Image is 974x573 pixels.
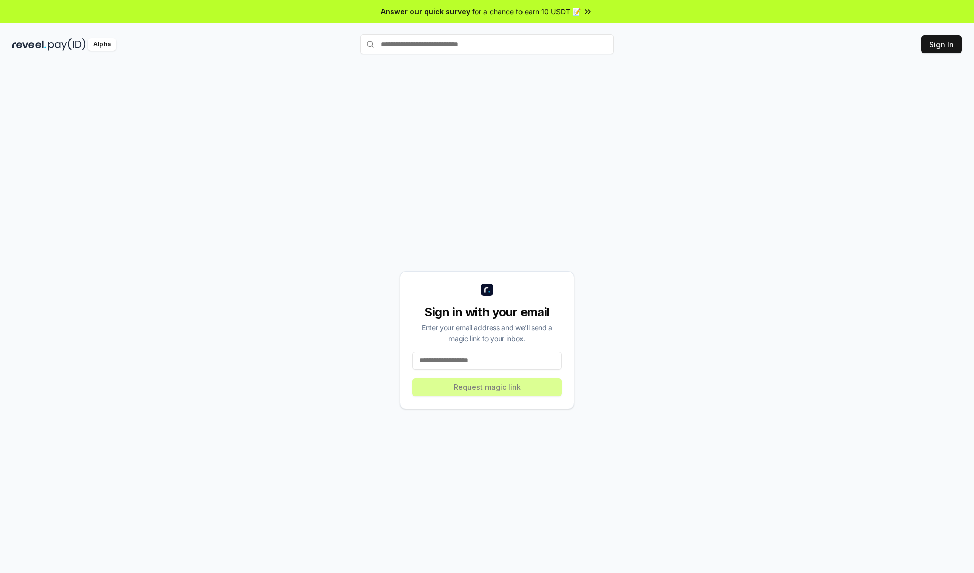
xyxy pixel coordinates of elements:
div: Enter your email address and we’ll send a magic link to your inbox. [412,322,562,344]
img: logo_small [481,284,493,296]
img: reveel_dark [12,38,46,51]
span: for a chance to earn 10 USDT 📝 [472,6,581,17]
img: pay_id [48,38,86,51]
div: Alpha [88,38,116,51]
div: Sign in with your email [412,304,562,320]
span: Answer our quick survey [381,6,470,17]
button: Sign In [921,35,962,53]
